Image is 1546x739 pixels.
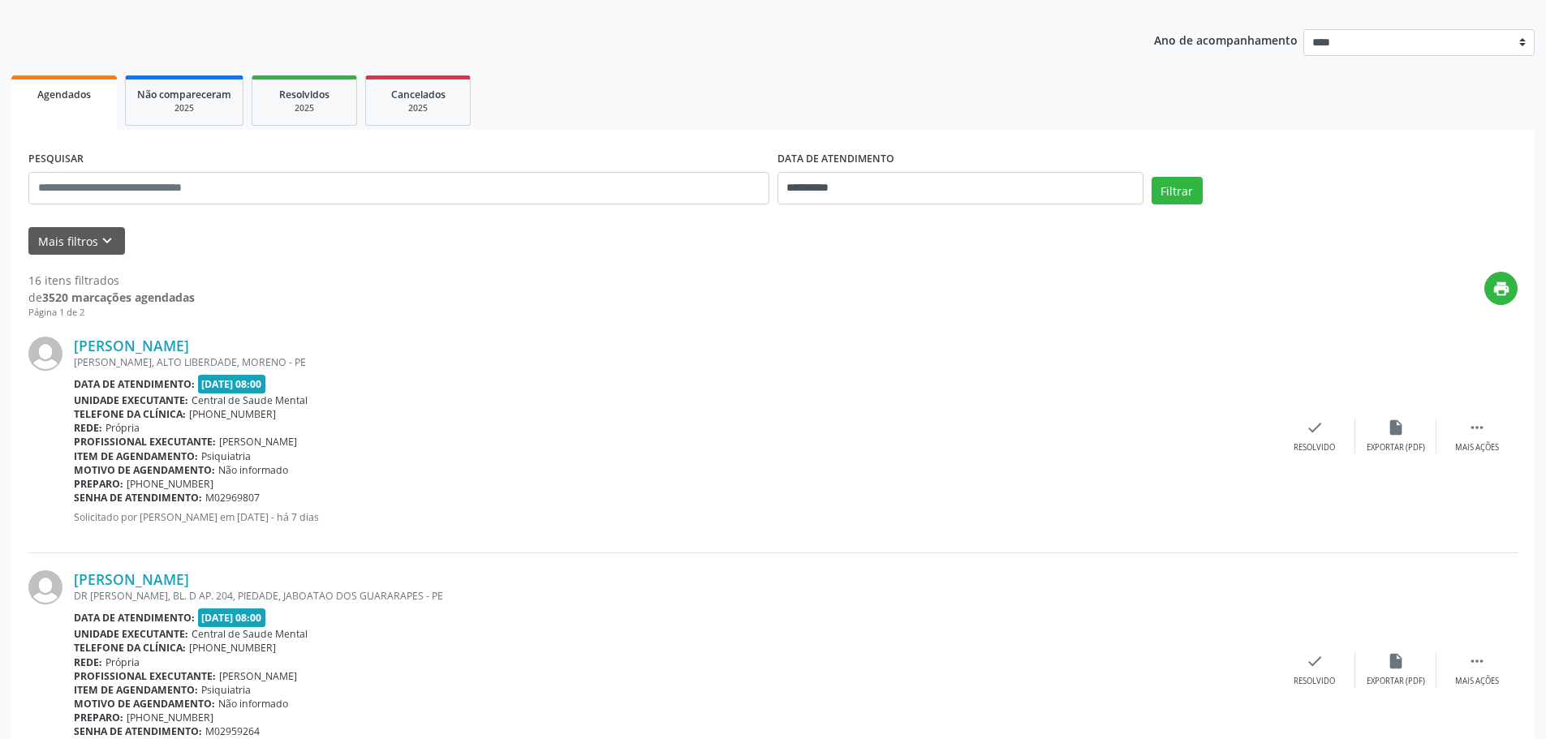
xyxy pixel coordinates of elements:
[74,711,123,724] b: Preparo:
[189,407,276,421] span: [PHONE_NUMBER]
[1492,280,1510,298] i: print
[106,421,140,435] span: Própria
[377,102,459,114] div: 2025
[1455,442,1499,453] div: Mais ações
[74,463,215,477] b: Motivo de agendamento:
[1294,676,1335,687] div: Resolvido
[74,337,189,354] a: [PERSON_NAME]
[37,88,91,101] span: Agendados
[74,589,1274,603] div: DR [PERSON_NAME], BL. D AP. 204, PIEDADE, JABOATAO DOS GUARARAPES - PE
[264,102,345,114] div: 2025
[74,477,123,491] b: Preparo:
[74,377,195,391] b: Data de atendimento:
[74,611,195,625] b: Data de atendimento:
[28,227,125,256] button: Mais filtroskeyboard_arrow_down
[219,435,297,449] span: [PERSON_NAME]
[205,724,260,738] span: M02959264
[1152,177,1203,204] button: Filtrar
[189,641,276,655] span: [PHONE_NUMBER]
[192,627,308,641] span: Central de Saude Mental
[74,641,186,655] b: Telefone da clínica:
[74,407,186,421] b: Telefone da clínica:
[137,88,231,101] span: Não compareceram
[279,88,329,101] span: Resolvidos
[1306,419,1324,436] i: check
[201,683,251,697] span: Psiquiatria
[74,570,189,588] a: [PERSON_NAME]
[1387,419,1405,436] i: insert_drive_file
[74,655,102,669] b: Rede:
[74,627,188,641] b: Unidade executante:
[198,608,266,627] span: [DATE] 08:00
[28,289,195,306] div: de
[74,449,198,463] b: Item de agendamento:
[74,491,202,505] b: Senha de atendimento:
[205,491,260,505] span: M02969807
[1367,676,1425,687] div: Exportar (PDF)
[28,337,62,371] img: img
[1468,419,1486,436] i: 
[391,88,446,101] span: Cancelados
[1484,272,1518,305] button: print
[777,147,894,172] label: DATA DE ATENDIMENTO
[1367,442,1425,453] div: Exportar (PDF)
[137,102,231,114] div: 2025
[1154,29,1298,49] p: Ano de acompanhamento
[74,355,1274,369] div: [PERSON_NAME], ALTO LIBERDADE, MORENO - PE
[127,477,213,491] span: [PHONE_NUMBER]
[1387,652,1405,670] i: insert_drive_file
[127,711,213,724] span: [PHONE_NUMBER]
[74,393,188,407] b: Unidade executante:
[219,669,297,683] span: [PERSON_NAME]
[28,570,62,604] img: img
[1294,442,1335,453] div: Resolvido
[218,697,288,711] span: Não informado
[74,510,1274,524] p: Solicitado por [PERSON_NAME] em [DATE] - há 7 dias
[1468,652,1486,670] i: 
[201,449,251,463] span: Psiquiatria
[74,697,215,711] b: Motivo de agendamento:
[74,669,216,683] b: Profissional executante:
[28,147,84,172] label: PESQUISAR
[106,655,140,669] span: Própria
[74,421,102,435] b: Rede:
[74,724,202,738] b: Senha de atendimento:
[1306,652,1324,670] i: check
[42,290,195,305] strong: 3520 marcações agendadas
[74,683,198,697] b: Item de agendamento:
[218,463,288,477] span: Não informado
[28,306,195,320] div: Página 1 de 2
[1455,676,1499,687] div: Mais ações
[74,435,216,449] b: Profissional executante:
[98,232,116,250] i: keyboard_arrow_down
[28,272,195,289] div: 16 itens filtrados
[192,393,308,407] span: Central de Saude Mental
[198,375,266,393] span: [DATE] 08:00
